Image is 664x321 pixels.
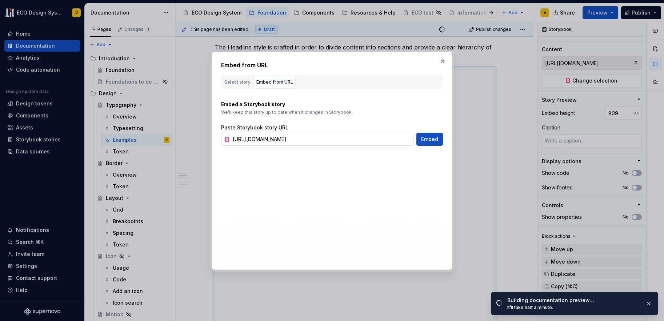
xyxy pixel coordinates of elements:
span: Embed [421,136,438,143]
div: Select story [224,79,251,86]
h2: Embed from URL [221,61,443,69]
button: Embed [416,133,443,146]
p: We’ll keep this story up to date when it changes in Storybook. [221,109,443,115]
div: Building documentation preview… [507,297,640,304]
p: Embed a Storybook story [221,101,443,108]
input: https://storybook.com/story/... [230,133,413,146]
div: It’ll take half a minute. [507,305,640,310]
label: Paste Storybook story URL [221,124,288,131]
div: Embed from URL [256,79,293,86]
